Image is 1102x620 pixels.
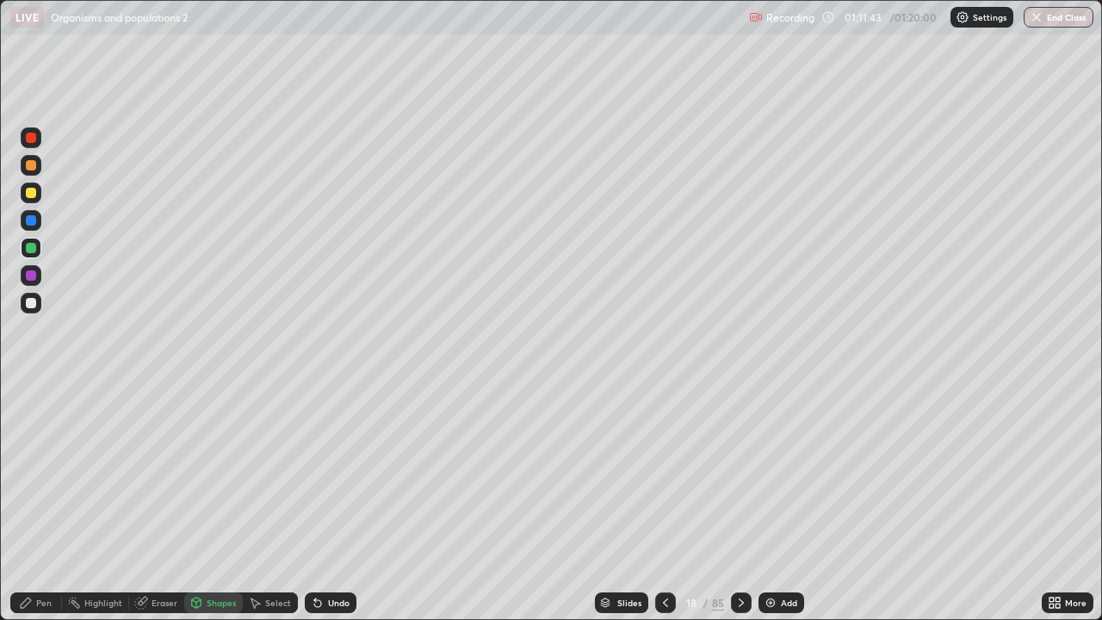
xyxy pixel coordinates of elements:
div: 18 [683,598,700,608]
div: / [703,598,709,608]
div: Eraser [152,598,177,607]
p: Recording [766,11,814,24]
img: add-slide-button [764,596,777,610]
div: Highlight [84,598,122,607]
div: Undo [328,598,350,607]
div: Add [781,598,797,607]
div: 85 [712,595,724,611]
img: recording.375f2c34.svg [749,10,763,24]
div: More [1065,598,1087,607]
div: Pen [36,598,52,607]
img: class-settings-icons [956,10,969,24]
button: End Class [1024,7,1093,28]
div: Slides [617,598,641,607]
div: Select [265,598,291,607]
img: end-class-cross [1030,10,1043,24]
p: Settings [973,13,1006,22]
p: Organisms and populations 2 [51,10,188,24]
div: Shapes [207,598,236,607]
p: LIVE [15,10,39,24]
